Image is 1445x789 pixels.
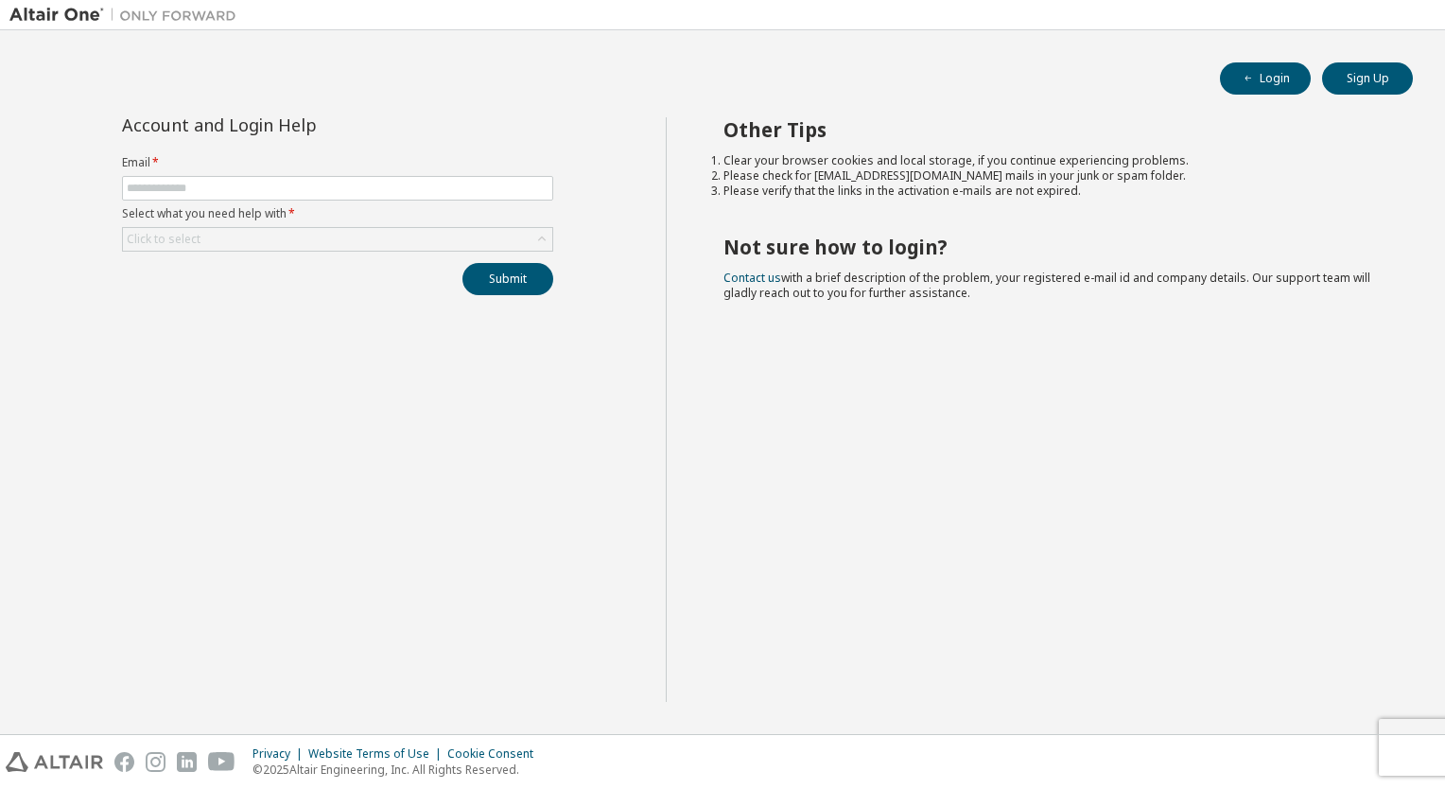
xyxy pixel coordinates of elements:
button: Login [1220,62,1311,95]
label: Email [122,155,553,170]
li: Clear your browser cookies and local storage, if you continue experiencing problems. [723,153,1380,168]
li: Please verify that the links in the activation e-mails are not expired. [723,184,1380,199]
button: Submit [462,263,553,295]
p: © 2025 Altair Engineering, Inc. All Rights Reserved. [252,762,545,778]
img: linkedin.svg [177,752,197,772]
div: Cookie Consent [447,746,545,762]
h2: Not sure how to login? [723,235,1380,259]
img: Altair One [9,6,246,25]
img: altair_logo.svg [6,752,103,772]
div: Click to select [123,228,552,251]
img: instagram.svg [146,752,165,772]
button: Sign Up [1322,62,1413,95]
h2: Other Tips [723,117,1380,142]
img: facebook.svg [114,752,134,772]
a: Contact us [723,270,781,286]
div: Website Terms of Use [308,746,447,762]
img: youtube.svg [208,752,235,772]
div: Privacy [252,746,308,762]
label: Select what you need help with [122,206,553,221]
div: Account and Login Help [122,117,467,132]
span: with a brief description of the problem, your registered e-mail id and company details. Our suppo... [723,270,1370,301]
li: Please check for [EMAIL_ADDRESS][DOMAIN_NAME] mails in your junk or spam folder. [723,168,1380,184]
div: Click to select [127,232,200,247]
